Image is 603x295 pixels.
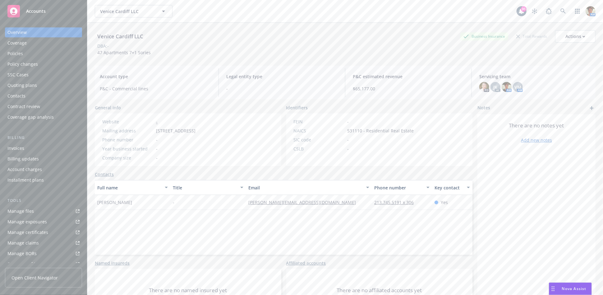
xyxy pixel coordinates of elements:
div: Total Rewards [513,32,550,40]
div: Title [173,184,237,191]
img: photo [479,82,489,92]
a: Contacts [95,171,114,178]
button: Key contact [432,180,472,195]
span: - [348,118,349,125]
a: Contacts [5,91,82,101]
span: P&C - Commercial lines [100,85,211,92]
button: Venice Cardiff LLC [95,5,173,17]
div: Tools [5,197,82,204]
button: Actions [555,30,596,43]
div: NAICS [294,127,345,134]
a: Invoices [5,143,82,153]
a: Search [557,5,569,17]
span: There are no affiliated accounts yet [337,287,422,294]
div: Contract review [7,102,40,112]
div: Billing updates [7,154,39,164]
a: Overview [5,27,82,37]
div: Coverage gap analysis [7,112,54,122]
div: Account charges [7,164,42,174]
div: Quoting plans [7,80,37,90]
span: There are no notes yet [509,122,564,129]
span: There are no named insured yet [149,287,227,294]
span: - [348,136,349,143]
span: Legal entity type [226,73,338,80]
div: Mailing address [102,127,154,134]
div: CSLB [294,145,345,152]
button: Title [170,180,246,195]
a: Manage certificates [5,227,82,237]
span: - [173,199,174,206]
span: - [226,85,338,92]
a: Policies [5,49,82,59]
a: 213.745.5191 x 306 [374,199,419,205]
span: Venice Cardiff LLC [100,8,154,15]
div: SSC Cases [7,70,29,80]
a: Switch app [571,5,584,17]
div: SIC code [294,136,345,143]
span: - [156,145,158,152]
div: Coverage [7,38,27,48]
span: Yes [441,199,448,206]
button: Phone number [372,180,432,195]
a: Policy changes [5,59,82,69]
a: Manage files [5,206,82,216]
div: Phone number [102,136,154,143]
div: Full name [97,184,161,191]
span: General info [95,104,121,111]
div: DBA: - [97,43,109,49]
span: Identifiers [286,104,308,111]
a: Billing updates [5,154,82,164]
span: Accounts [26,9,46,14]
a: Contract review [5,102,82,112]
a: Add new notes [521,137,552,143]
div: Venice Cardiff LLC [95,32,146,40]
div: Installment plans [7,175,44,185]
span: P&C estimated revenue [353,73,464,80]
span: - [156,136,158,143]
span: [STREET_ADDRESS] [156,127,196,134]
div: Drag to move [549,283,557,295]
div: Business Insurance [460,32,508,40]
div: Key contact [435,184,463,191]
img: photo [502,82,512,92]
a: Account charges [5,164,82,174]
div: Manage certificates [7,227,48,237]
span: 47 Apartments 7+1 Sories [97,50,151,55]
button: Nova Assist [549,283,592,295]
span: Open Client Navigator [12,274,58,281]
a: Coverage gap analysis [5,112,82,122]
span: - [348,145,349,152]
a: Report a Bug [543,5,555,17]
a: Coverage [5,38,82,48]
div: Contacts [7,91,25,101]
div: Company size [102,155,154,161]
span: - [156,155,158,161]
span: [PERSON_NAME] [97,199,132,206]
span: $65,177.00 [353,85,464,92]
div: Billing [5,135,82,141]
div: 30 [521,6,527,12]
span: Nova Assist [562,286,587,291]
div: Overview [7,27,27,37]
a: add [588,104,596,112]
span: VM [514,84,521,90]
div: Manage exposures [7,217,47,227]
a: Named insureds [95,260,130,266]
span: Account type [100,73,211,80]
button: Full name [95,180,170,195]
span: JK [494,84,498,90]
a: Stop snowing [528,5,541,17]
div: FEIN [294,118,345,125]
a: Summary of insurance [5,259,82,269]
a: Installment plans [5,175,82,185]
div: Email [248,184,362,191]
button: Email [246,180,372,195]
div: Website [102,118,154,125]
div: Manage files [7,206,34,216]
a: Manage claims [5,238,82,248]
div: Year business started [102,145,154,152]
div: Policy changes [7,59,38,69]
span: 531110 - Residential Real Estate [348,127,414,134]
a: - [156,119,158,125]
a: Affiliated accounts [286,260,326,266]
